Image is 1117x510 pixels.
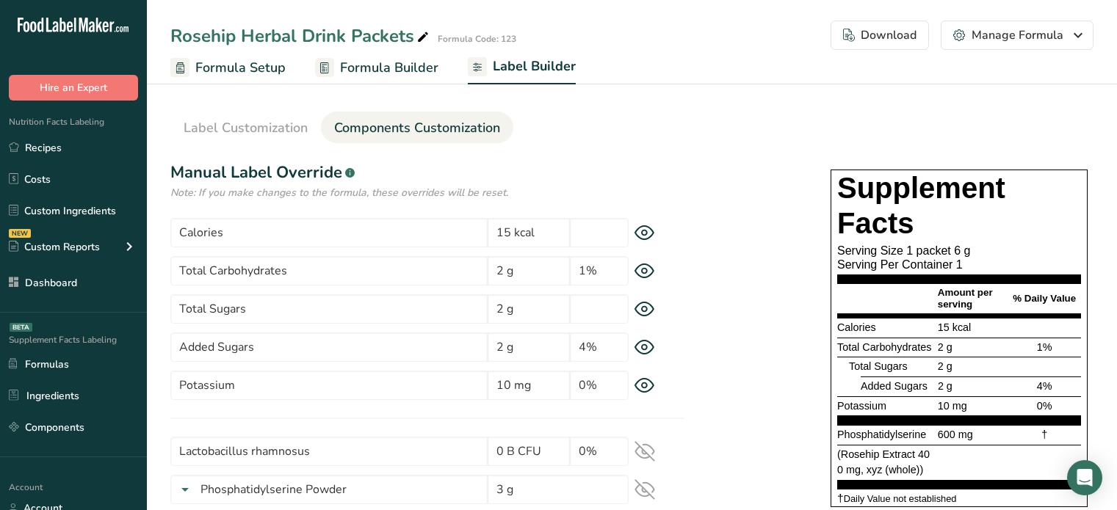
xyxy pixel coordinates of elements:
[340,58,438,78] span: Formula Builder
[938,400,967,412] span: 10 mg
[938,360,952,372] span: 2 g
[170,256,488,285] input: Total Carbohydrates
[831,21,929,50] button: Download
[837,429,926,440] span: Phosphatidylserine
[837,400,886,412] span: Potassium
[941,21,1093,50] button: Manage Formula
[1037,380,1052,392] span: 4%
[184,118,308,138] span: Label Customization
[488,218,570,247] input: 15 kcal
[570,371,629,400] input: 0%
[170,332,488,362] input: Added Sugars
[315,51,438,84] a: Formula Builder
[570,256,629,285] input: 1%
[334,118,500,138] span: Components Customization
[9,229,31,238] div: NEW
[837,244,1081,258] div: Serving Size 1 packet 6 g
[938,321,971,333] span: 15 kcal
[488,294,570,324] input: 2 g
[438,32,516,45] div: Formula Code: 123
[170,371,488,400] input: Potassium
[488,371,570,400] input: 10 mg
[837,341,931,353] span: Total Carbohydrates
[170,294,488,324] input: Total Sugars
[938,429,973,440] span: 600 mg
[170,218,488,247] input: Calories
[170,51,286,84] a: Formula Setup
[938,380,952,392] span: 2 g
[837,170,1081,241] h1: Supplement Facts
[861,380,928,392] span: Added Sugars
[938,341,952,353] span: 2 g
[570,437,629,466] input: 0%
[837,258,1081,272] div: Serving Per Container 1
[170,475,488,504] input: Phosphatidylserine Powder
[953,26,1081,44] div: Manage Formula
[488,475,629,504] input: 3 g
[10,323,32,332] div: BETA
[843,26,917,44] div: Download
[837,321,876,333] span: Calories
[493,57,576,76] span: Label Builder
[170,437,488,466] input: Lactobacillus rhamnosus
[468,50,576,85] a: Label Builder
[1067,460,1102,495] div: Open Intercom Messenger
[9,75,138,101] button: Hire an Expert
[488,256,570,285] input: 2 g
[170,186,508,200] i: Note: If you make changes to the formula, these overrides will be reset.
[170,161,684,185] h1: Manual Label Override
[837,489,1081,506] section: Daily Value not established
[9,239,100,255] div: Custom Reports
[488,332,570,362] input: 2 g
[837,492,844,504] span: †
[488,437,570,466] input: 0 B CFU
[1037,400,1052,412] span: 0%
[195,58,286,78] span: Formula Setup
[837,448,930,476] span: (Rosehip Extract 400 mg, xyz (whole))
[1041,429,1047,440] span: †
[170,23,432,49] div: Rosehip Herbal Drink Packets
[1013,293,1076,304] span: % Daily Value
[1037,341,1052,353] span: 1%
[570,332,629,362] input: 4%
[938,287,993,310] span: Amount per serving
[849,360,908,372] span: Total Sugars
